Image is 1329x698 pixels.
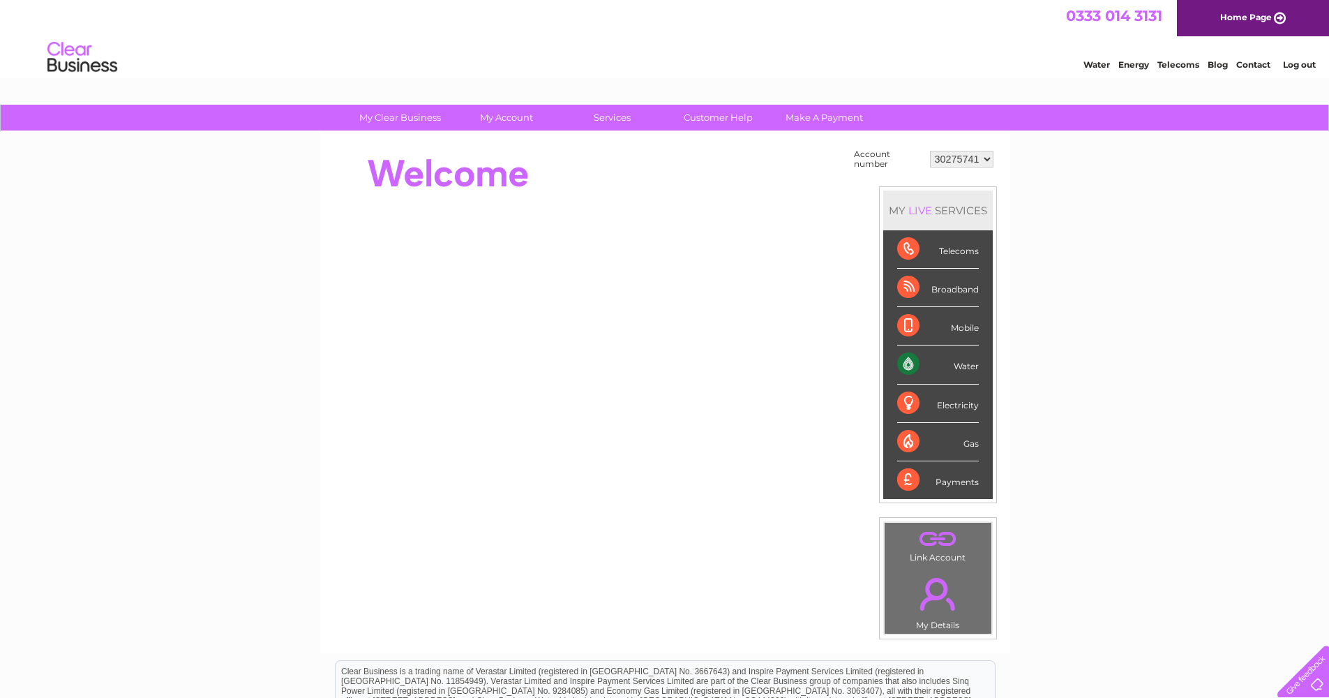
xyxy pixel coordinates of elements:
[884,566,992,634] td: My Details
[888,526,988,551] a: .
[1208,59,1228,70] a: Blog
[449,105,564,131] a: My Account
[884,522,992,566] td: Link Account
[1236,59,1270,70] a: Contact
[906,204,935,217] div: LIVE
[767,105,882,131] a: Make A Payment
[888,570,988,618] a: .
[47,36,118,79] img: logo.png
[1283,59,1316,70] a: Log out
[1118,59,1149,70] a: Energy
[897,385,979,423] div: Electricity
[897,461,979,499] div: Payments
[897,423,979,461] div: Gas
[1083,59,1110,70] a: Water
[897,307,979,346] div: Mobile
[897,230,979,269] div: Telecoms
[555,105,670,131] a: Services
[850,146,926,172] td: Account number
[336,8,995,68] div: Clear Business is a trading name of Verastar Limited (registered in [GEOGRAPHIC_DATA] No. 3667643...
[343,105,458,131] a: My Clear Business
[1066,7,1162,24] a: 0333 014 3131
[897,346,979,384] div: Water
[883,191,993,230] div: MY SERVICES
[1157,59,1199,70] a: Telecoms
[661,105,776,131] a: Customer Help
[897,269,979,307] div: Broadband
